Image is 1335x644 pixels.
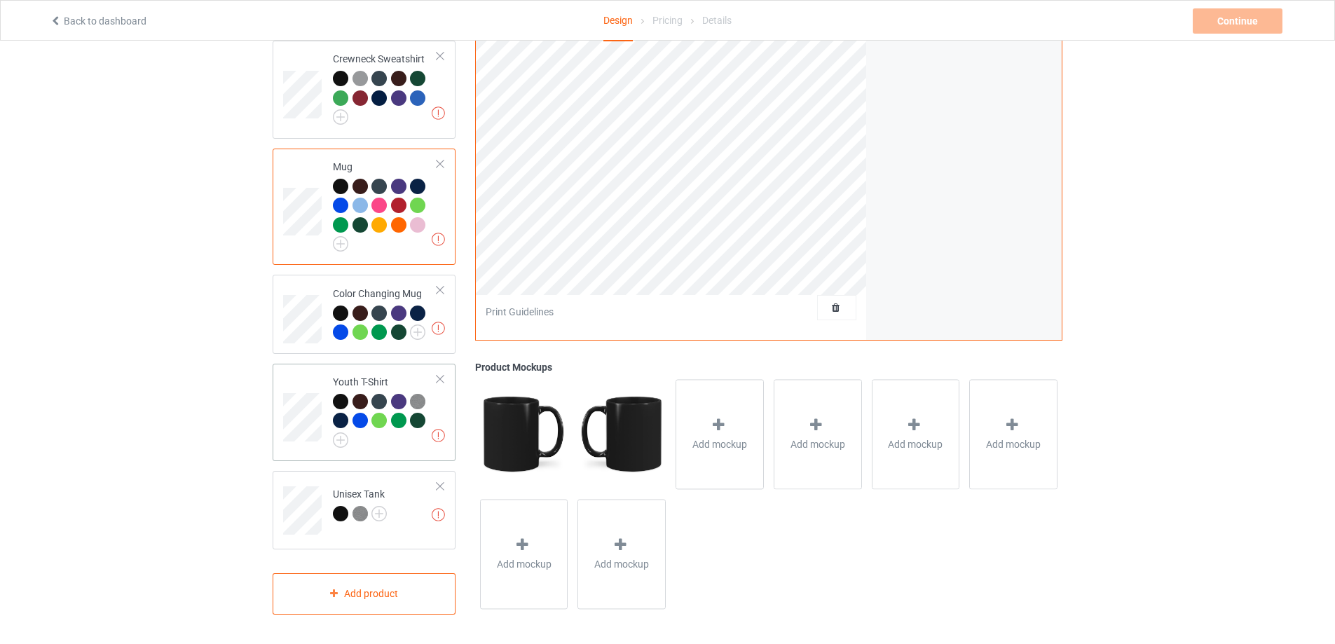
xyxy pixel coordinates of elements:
[333,432,348,448] img: svg+xml;base64,PD94bWwgdmVyc2lvbj0iMS4wIiBlbmNvZGluZz0iVVRGLTgiPz4KPHN2ZyB3aWR0aD0iMjJweCIgaGVpZ2...
[480,379,568,488] img: regular.jpg
[594,557,649,571] span: Add mockup
[432,107,445,120] img: exclamation icon
[986,437,1041,451] span: Add mockup
[273,149,456,266] div: Mug
[774,379,862,489] div: Add mockup
[352,506,368,521] img: heather_texture.png
[273,275,456,353] div: Color Changing Mug
[371,506,387,521] img: svg+xml;base64,PD94bWwgdmVyc2lvbj0iMS4wIiBlbmNvZGluZz0iVVRGLTgiPz4KPHN2ZyB3aWR0aD0iMjJweCIgaGVpZ2...
[692,437,747,451] span: Add mockup
[652,1,683,40] div: Pricing
[702,1,732,40] div: Details
[475,360,1062,374] div: Product Mockups
[50,15,146,27] a: Back to dashboard
[432,233,445,246] img: exclamation icon
[333,160,437,247] div: Mug
[577,500,666,610] div: Add mockup
[410,394,425,409] img: heather_texture.png
[790,437,845,451] span: Add mockup
[333,487,387,521] div: Unisex Tank
[676,379,764,489] div: Add mockup
[432,508,445,521] img: exclamation icon
[273,573,456,615] div: Add product
[333,109,348,125] img: svg+xml;base64,PD94bWwgdmVyc2lvbj0iMS4wIiBlbmNvZGluZz0iVVRGLTgiPz4KPHN2ZyB3aWR0aD0iMjJweCIgaGVpZ2...
[480,500,568,610] div: Add mockup
[432,322,445,335] img: exclamation icon
[333,236,348,252] img: svg+xml;base64,PD94bWwgdmVyc2lvbj0iMS4wIiBlbmNvZGluZz0iVVRGLTgiPz4KPHN2ZyB3aWR0aD0iMjJweCIgaGVpZ2...
[333,375,437,443] div: Youth T-Shirt
[872,379,960,489] div: Add mockup
[273,41,456,138] div: Crewneck Sweatshirt
[603,1,633,41] div: Design
[410,324,425,340] img: svg+xml;base64,PD94bWwgdmVyc2lvbj0iMS4wIiBlbmNvZGluZz0iVVRGLTgiPz4KPHN2ZyB3aWR0aD0iMjJweCIgaGVpZ2...
[497,557,552,571] span: Add mockup
[969,379,1057,489] div: Add mockup
[273,471,456,549] div: Unisex Tank
[333,52,437,120] div: Crewneck Sweatshirt
[432,429,445,442] img: exclamation icon
[333,287,437,339] div: Color Changing Mug
[577,379,665,488] img: regular.jpg
[888,437,943,451] span: Add mockup
[486,305,554,319] div: Print Guidelines
[273,364,456,461] div: Youth T-Shirt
